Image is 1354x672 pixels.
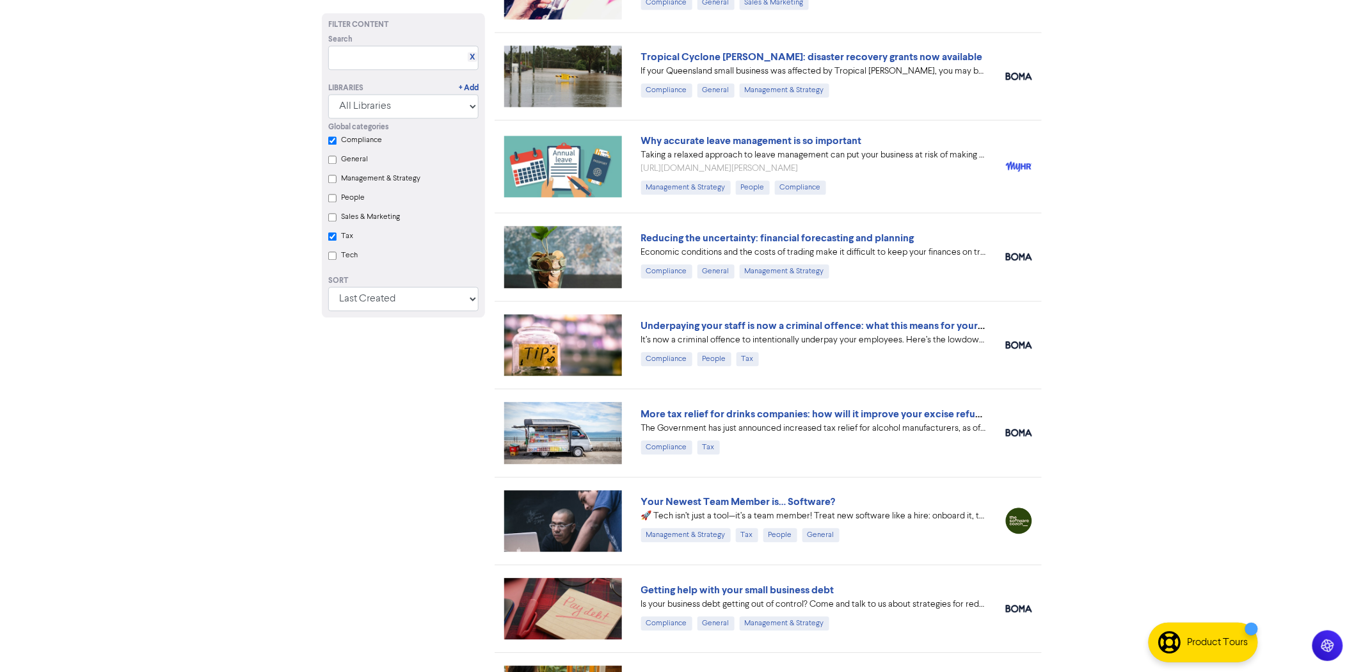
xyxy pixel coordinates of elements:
div: Management & Strategy [641,180,731,195]
div: Management & Strategy [740,83,829,97]
div: Economic conditions and the costs of trading make it difficult to keep your finances on track. We... [641,246,987,259]
span: Search [328,34,353,45]
div: Tax [697,440,720,454]
label: Sales & Marketing [341,211,400,223]
a: Reducing the uncertainty: financial forecasting and planning [641,232,914,244]
div: Management & Strategy [740,616,829,630]
div: General [802,528,840,542]
label: Compliance [341,134,382,146]
div: Compliance [775,180,826,195]
label: Tax [341,230,353,242]
div: Compliance [641,440,692,454]
div: Sort [328,275,479,287]
a: Tropical Cyclone [PERSON_NAME]: disaster recovery grants now available [641,51,983,63]
img: thesoftwarecoach [1006,508,1032,534]
div: Global categories [328,122,479,133]
img: boma [1006,429,1032,436]
img: myhr [1006,161,1032,172]
a: + Add [459,83,479,94]
div: Tax [736,528,758,542]
div: It’s now a criminal offence to intentionally underpay your employees. Here’s the lowdown on the n... [641,333,987,347]
div: General [697,616,735,630]
iframe: Chat Widget [1290,611,1354,672]
div: Management & Strategy [740,264,829,278]
div: People [763,528,797,542]
img: boma [1006,72,1032,80]
div: People [736,180,770,195]
a: More tax relief for drinks companies: how will it improve your excise refund? [641,408,992,420]
div: General [697,83,735,97]
div: Filter Content [328,19,479,31]
div: Tax [737,352,759,366]
div: Compliance [641,83,692,97]
a: X [470,52,475,62]
div: The Government has just announced increased tax relief for alcohol manufacturers, as of July 2026... [641,422,987,435]
a: Why accurate leave management is so important [641,134,862,147]
div: Management & Strategy [641,528,731,542]
div: Taking a relaxed approach to leave management can put your business at risk of making costly erro... [641,148,987,162]
a: [URL][DOMAIN_NAME][PERSON_NAME] [641,164,799,173]
img: boma [1006,253,1032,260]
div: Is your business debt getting out of control? Come and talk to us about strategies for reducing d... [641,598,987,611]
label: General [341,154,368,165]
label: People [341,192,365,204]
img: boma_accounting [1006,605,1032,612]
div: Compliance [641,352,692,366]
div: 🚀 Tech isn’t just a tool—it’s a team member! Treat new software like a hire: onboard it, train it... [641,509,987,523]
a: Your Newest Team Member is… Software? [641,495,836,508]
label: Tech [341,250,358,261]
img: boma [1006,341,1032,349]
a: Getting help with your small business debt [641,584,834,596]
div: People [697,352,731,366]
label: Management & Strategy [341,173,420,184]
div: Compliance [641,616,692,630]
div: If your Queensland small business was affected by Tropical Storm Arthur, you may be eligible for ... [641,65,987,78]
div: General [697,264,735,278]
a: Underpaying your staff is now a criminal offence: what this means for your business [641,319,1020,332]
div: Libraries [328,83,363,94]
div: Compliance [641,264,692,278]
